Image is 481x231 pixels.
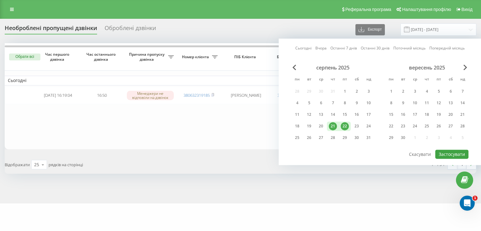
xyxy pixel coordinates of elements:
abbr: неділя [364,75,373,85]
div: 9 [353,99,361,107]
div: 19 [435,110,443,119]
div: 21 [329,122,337,130]
div: 10 [411,99,419,107]
div: чт 21 серп 2025 р. [327,121,339,131]
abbr: неділя [458,75,467,85]
div: пт 8 серп 2025 р. [339,98,351,108]
div: 12 [435,99,443,107]
div: пт 12 вер 2025 р. [433,98,445,108]
div: 16 [399,110,407,119]
div: пн 22 вер 2025 р. [385,121,397,131]
div: пн 8 вер 2025 р. [385,98,397,108]
div: 23 [399,122,407,130]
div: ср 3 вер 2025 р. [409,87,421,96]
span: Відображати [5,162,30,167]
a: Поточний місяць [393,45,426,51]
div: пт 29 серп 2025 р. [339,133,351,142]
div: нд 21 вер 2025 р. [457,110,468,119]
div: чт 7 серп 2025 р. [327,98,339,108]
div: сб 2 серп 2025 р. [351,87,363,96]
div: 29 [387,134,395,142]
div: сб 30 серп 2025 р. [351,133,363,142]
div: сб 23 серп 2025 р. [351,121,363,131]
a: Вчора [315,45,327,51]
div: 15 [341,110,349,119]
div: 29 [341,134,349,142]
div: ср 10 вер 2025 р. [409,98,421,108]
span: Налаштування профілю [402,7,451,12]
div: пт 15 серп 2025 р. [339,110,351,119]
div: вересень 2025 [385,64,468,71]
div: 3 [411,87,419,95]
div: 16 [353,110,361,119]
div: 4 [423,87,431,95]
div: 11 [423,99,431,107]
td: [PERSON_NAME] [221,87,271,104]
div: пт 5 вер 2025 р. [433,87,445,96]
div: 17 [411,110,419,119]
div: 26 [305,134,313,142]
div: 24 [411,122,419,130]
span: Реферальна програма [345,7,391,12]
div: чт 18 вер 2025 р. [421,110,433,119]
div: вт 23 вер 2025 р. [397,121,409,131]
div: 26 [435,122,443,130]
a: 380661900090 [277,92,304,98]
div: 11 [293,110,301,119]
div: ср 24 вер 2025 р. [409,121,421,131]
a: Останні 30 днів [361,45,390,51]
div: 21 [458,110,467,119]
div: ср 27 серп 2025 р. [315,133,327,142]
div: ср 20 серп 2025 р. [315,121,327,131]
div: 9 [399,99,407,107]
div: 20 [447,110,455,119]
div: 5 [435,87,443,95]
div: 1 [387,87,395,95]
div: вт 12 серп 2025 р. [303,110,315,119]
div: пн 1 вер 2025 р. [385,87,397,96]
div: чт 28 серп 2025 р. [327,133,339,142]
div: 8 [387,99,395,107]
div: 13 [317,110,325,119]
span: Next Month [463,64,467,70]
abbr: субота [446,75,455,85]
td: 16:50 [80,87,124,104]
div: 5 [305,99,313,107]
div: ср 13 серп 2025 р. [315,110,327,119]
div: пт 19 вер 2025 р. [433,110,445,119]
div: 10 [365,99,373,107]
div: нд 10 серп 2025 р. [363,98,375,108]
button: Скасувати [406,150,434,159]
div: чт 25 вер 2025 р. [421,121,433,131]
div: пт 22 серп 2025 р. [339,121,351,131]
div: 6 [317,99,325,107]
div: нд 17 серп 2025 р. [363,110,375,119]
div: вт 26 серп 2025 р. [303,133,315,142]
div: нд 14 вер 2025 р. [457,98,468,108]
div: 22 [341,122,349,130]
div: вт 9 вер 2025 р. [397,98,409,108]
div: нд 28 вер 2025 р. [457,121,468,131]
td: [DATE] 16:19:04 [36,87,80,104]
span: Бізнес номер [274,54,306,59]
a: Сьогодні [295,45,312,51]
div: сб 16 серп 2025 р. [351,110,363,119]
div: 13 [447,99,455,107]
div: вт 2 вер 2025 р. [397,87,409,96]
div: 14 [329,110,337,119]
abbr: понеділок [386,75,396,85]
abbr: субота [352,75,361,85]
div: нд 7 вер 2025 р. [457,87,468,96]
div: вт 19 серп 2025 р. [303,121,315,131]
button: Застосувати [435,150,468,159]
abbr: п’ятниця [340,75,349,85]
div: пн 11 серп 2025 р. [291,110,303,119]
span: ПІБ Клієнта [226,54,266,59]
div: сб 13 вер 2025 р. [445,98,457,108]
iframe: Intercom live chat [460,196,475,211]
div: Необроблені пропущені дзвінки [5,25,97,34]
div: 30 [353,134,361,142]
div: пн 4 серп 2025 р. [291,98,303,108]
button: Експорт [355,24,385,35]
div: 20 [317,122,325,130]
